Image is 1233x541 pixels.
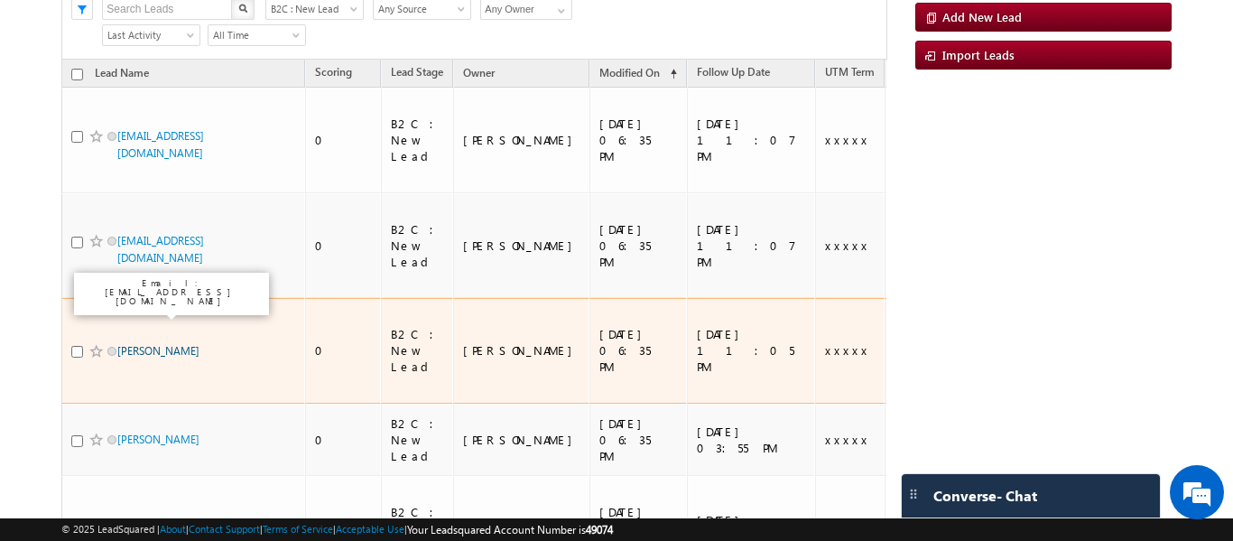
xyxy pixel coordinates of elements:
div: xxxxx [825,238,876,254]
div: 0 [315,432,373,448]
span: 15 [104,354,133,374]
a: Modified On (sorted ascending) [590,62,686,86]
a: next [853,347,886,376]
span: © 2025 LeadSquared | | | | | [61,521,613,538]
span: Converse - Chat [933,488,1037,504]
em: Start Chat [246,417,328,442]
a: Scoring [306,62,361,86]
div: [DATE] 06:35 PM [599,116,679,164]
div: [PERSON_NAME] [463,132,581,148]
a: Any Source [373,208,471,229]
div: 0 [315,132,373,148]
img: Custom Logo [61,5,191,36]
span: Add New Lead [942,9,1022,24]
a: Follow Up Date [688,62,779,86]
a: Follow Up Date [681,272,772,295]
span: Last Activity [103,237,194,253]
img: carter-drag [906,487,921,501]
a: [EMAIL_ADDRESS][DOMAIN_NAME] [117,234,204,265]
span: Any Stage [266,210,357,227]
div: 0 [117,129,218,143]
div: [DATE] 06:35 PM [599,415,679,464]
span: Add New Lead [942,219,1022,234]
a: Show All Items [548,209,570,227]
a: [EMAIL_ADDRESS][DOMAIN_NAME] [117,129,204,160]
a: UTM Term [816,62,884,86]
div: Details [188,127,222,144]
img: Search [238,4,247,13]
span: 49074 [586,523,613,536]
div: Lead Stage Filter [265,207,364,229]
span: (sorted ascending) [663,67,677,81]
span: next [853,345,886,376]
span: Add New Lead [942,181,1022,196]
span: select [133,359,147,367]
div: #6 Interacted Not Counseled [697,111,797,126]
a: Any Stage [265,208,364,229]
span: Lead Stage [329,275,382,288]
a: Acceptable Use [336,523,404,535]
div: Owner Filter [480,207,570,229]
a: Lead Name [86,273,158,296]
div: Last Updated : 1 mins ago [87,174,209,188]
div: 0 [315,238,373,254]
div: Chat with us now [94,95,303,118]
div: B2C : New Lead [391,415,445,464]
span: UTM Term [825,65,875,79]
span: (sorted descending) [594,276,608,291]
div: B2C : New Lead [391,116,445,164]
td: No records match you criteria. to view all your leads. [61,297,886,327]
a: Contact Support [189,523,260,535]
span: All Time [209,27,300,43]
a: #4 Follow Up (total pending)0Details [83,102,229,153]
img: Search [238,213,247,222]
span: Owner [447,275,478,289]
div: [DATE] 06:35 PM [599,326,679,375]
a: All Time [208,24,306,46]
p: Email: [EMAIL_ADDRESS][DOMAIN_NAME] [81,278,262,305]
div: B2C : New Lead [391,326,445,375]
input: Check all records [71,69,83,80]
div: xxxxx [825,132,876,148]
span: Modified On [599,66,660,79]
div: ... [552,129,653,143]
a: Phone Number [885,62,977,86]
a: #1 Calendly Bookings For [DATE]... [373,106,519,151]
input: Search Leads [102,208,233,229]
span: Scoring [236,275,273,288]
span: Quick Add Lead [942,143,1028,158]
span: Follow Up Date [690,275,763,288]
span: Owner [463,66,495,79]
span: Modified On [531,275,591,289]
div: ... [697,129,797,143]
span: Any Source [374,210,465,227]
div: 0 [315,342,373,359]
span: Actions [831,272,885,295]
div: ... [407,129,507,143]
span: Import Leads [942,257,1015,272]
div: ... [263,129,363,143]
a: Lead Stage [382,62,452,86]
img: d_60004797649_company_0_60004797649 [31,95,76,118]
a: Last Activity [102,234,200,256]
button: Actions [797,172,877,191]
div: [DATE] 11:07 PM [697,116,808,164]
input: Check all records [71,278,83,290]
span: Your Leadsquared Account Number is [407,523,613,536]
a: [PERSON_NAME] [117,344,199,358]
div: [PERSON_NAME] [463,342,581,359]
span: B2C : New Lead [266,1,357,17]
div: [PERSON_NAME] [463,432,581,448]
div: Minimize live chat window [296,9,339,52]
div: [DATE] 06:35 PM [599,221,679,270]
div: #7 Counsel [DATE] [552,111,653,126]
a: #7 Counsel [DATE]... [518,106,664,151]
div: Refresh [232,175,267,189]
div: [DATE] 11:05 PM [697,326,808,375]
a: Terms of Service [263,523,333,535]
a: Modified On (sorted descending) [522,272,617,295]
